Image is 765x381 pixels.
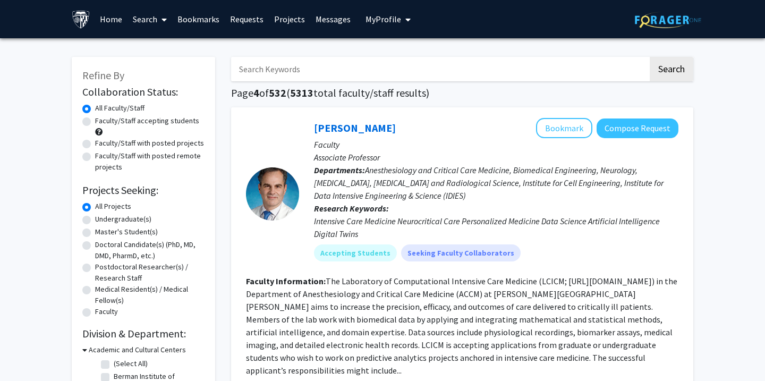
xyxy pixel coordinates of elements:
[597,118,678,138] button: Compose Request to Robert Stevens
[536,118,592,138] button: Add Robert Stevens to Bookmarks
[650,57,693,81] button: Search
[314,165,664,201] span: Anesthesiology and Critical Care Medicine, Biomedical Engineering, Neurology, [MEDICAL_DATA], [ME...
[95,261,205,284] label: Postdoctoral Researcher(s) / Research Staff
[635,12,701,28] img: ForagerOne Logo
[95,1,127,38] a: Home
[253,86,259,99] span: 4
[314,138,678,151] p: Faculty
[314,151,678,164] p: Associate Professor
[95,306,118,317] label: Faculty
[310,1,356,38] a: Messages
[269,1,310,38] a: Projects
[95,115,199,126] label: Faculty/Staff accepting students
[95,239,205,261] label: Doctoral Candidate(s) (PhD, MD, DMD, PharmD, etc.)
[95,201,131,212] label: All Projects
[72,10,90,29] img: Johns Hopkins University Logo
[95,284,205,306] label: Medical Resident(s) / Medical Fellow(s)
[314,244,397,261] mat-chip: Accepting Students
[401,244,521,261] mat-chip: Seeking Faculty Collaborators
[246,276,677,376] fg-read-more: The Laboratory of Computational Intensive Care Medicine (LCICM; [URL][DOMAIN_NAME]) in the Depart...
[314,203,389,214] b: Research Keywords:
[365,14,401,24] span: My Profile
[246,276,326,286] b: Faculty Information:
[269,86,286,99] span: 532
[95,150,205,173] label: Faculty/Staff with posted remote projects
[314,215,678,240] div: Intensive Care Medicine Neurocritical Care Personalized Medicine Data Science Artificial Intellig...
[8,333,45,373] iframe: Chat
[95,138,204,149] label: Faculty/Staff with posted projects
[95,226,158,238] label: Master's Student(s)
[231,87,693,99] h1: Page of ( total faculty/staff results)
[314,121,396,134] a: [PERSON_NAME]
[82,327,205,340] h2: Division & Department:
[82,69,124,82] span: Refine By
[225,1,269,38] a: Requests
[314,165,365,175] b: Departments:
[231,57,648,81] input: Search Keywords
[82,184,205,197] h2: Projects Seeking:
[172,1,225,38] a: Bookmarks
[95,214,151,225] label: Undergraduate(s)
[95,103,144,114] label: All Faculty/Staff
[127,1,172,38] a: Search
[114,358,148,369] label: (Select All)
[290,86,313,99] span: 5313
[82,86,205,98] h2: Collaboration Status:
[89,344,186,355] h3: Academic and Cultural Centers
